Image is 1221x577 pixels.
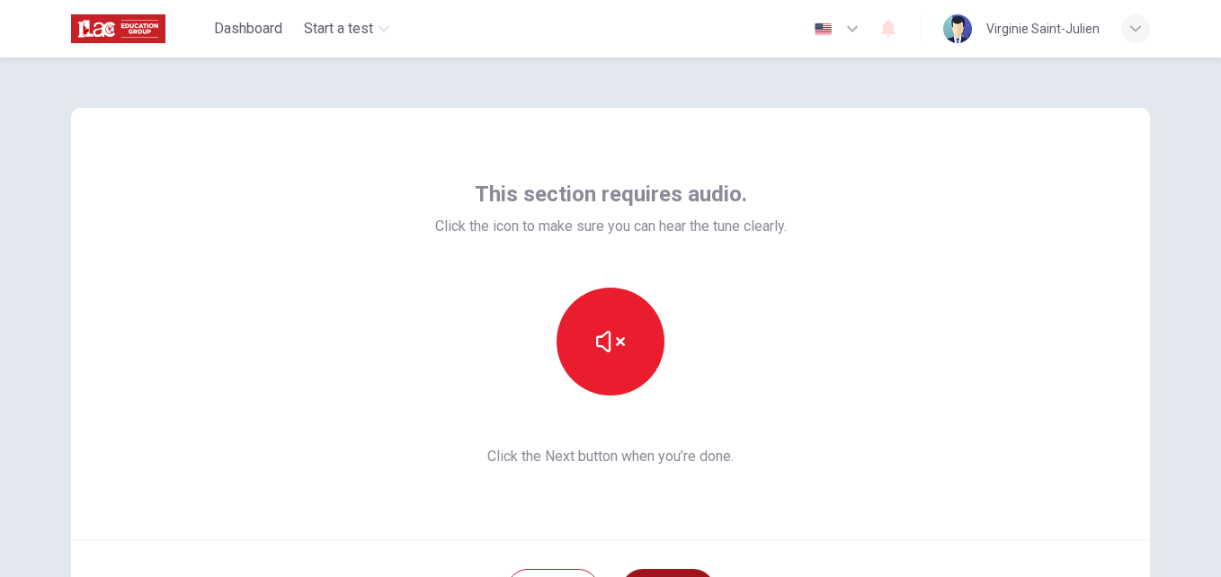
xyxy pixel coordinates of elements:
span: Start a test [304,18,373,40]
button: Dashboard [207,13,290,45]
button: Start a test [297,13,397,45]
img: Profile picture [943,14,972,43]
span: Click the icon to make sure you can hear the tune clearly. [435,216,787,237]
div: Virginie Saint-Julien [986,18,1100,40]
span: This section requires audio. [475,180,747,209]
span: Click the Next button when you’re done. [435,446,787,467]
a: ILAC logo [71,11,207,47]
img: en [812,22,834,36]
span: Dashboard [214,18,282,40]
img: ILAC logo [71,11,165,47]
